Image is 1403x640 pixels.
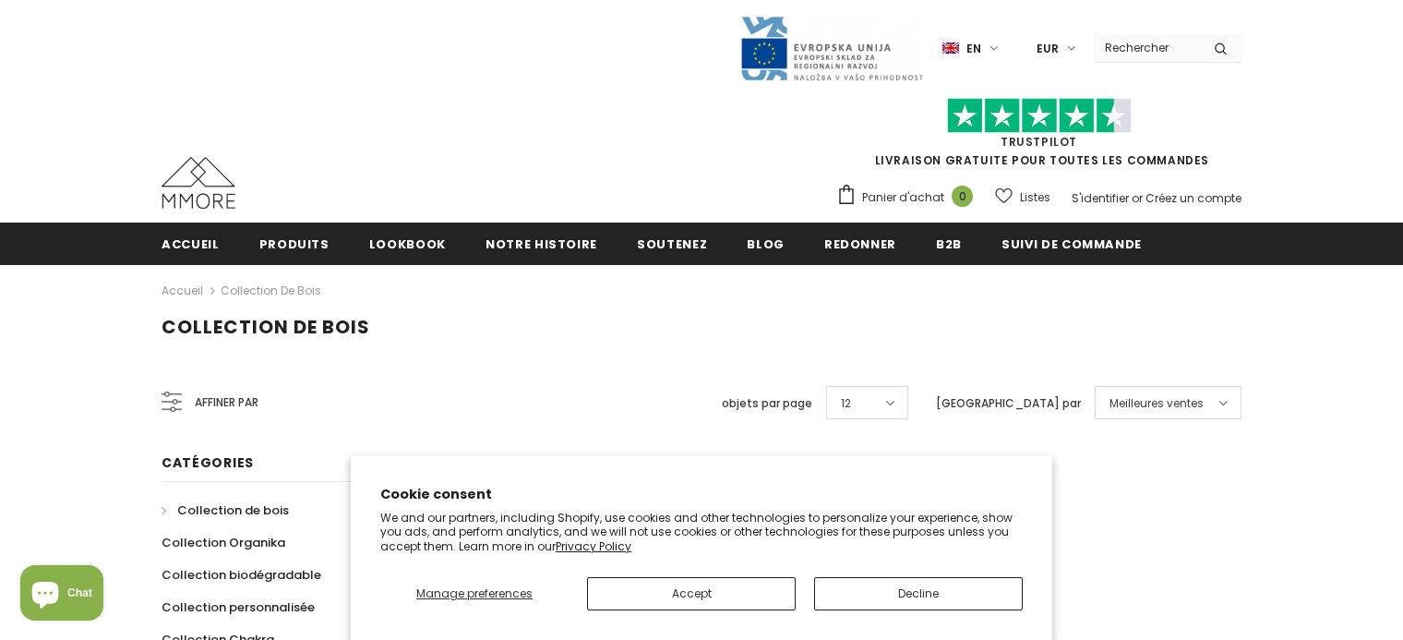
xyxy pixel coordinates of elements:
span: or [1132,190,1143,206]
a: Collection Organika [162,526,285,559]
span: Manage preferences [416,586,533,601]
span: Panier d'achat [862,188,944,207]
span: EUR [1037,40,1059,58]
span: Blog [747,235,785,253]
a: Collection de bois [162,494,289,526]
span: Collection de bois [177,501,289,519]
a: Accueil [162,280,203,302]
a: soutenez [637,223,707,264]
span: Suivi de commande [1001,235,1142,253]
span: 12 [841,394,851,413]
a: B2B [936,223,962,264]
span: Collection Organika [162,534,285,551]
span: en [966,40,981,58]
inbox-online-store-chat: Shopify online store chat [15,565,109,625]
a: Blog [747,223,785,264]
span: Redonner [824,235,896,253]
span: Lookbook [369,235,446,253]
a: Produits [259,223,330,264]
span: soutenez [637,235,707,253]
span: Meilleures ventes [1109,394,1204,413]
a: Collection personnalisée [162,591,315,623]
a: TrustPilot [1001,134,1077,150]
a: S'identifier [1072,190,1129,206]
label: [GEOGRAPHIC_DATA] par [936,394,1081,413]
span: B2B [936,235,962,253]
h2: Cookie consent [380,485,1023,504]
span: Listes [1020,188,1050,207]
span: Collection de bois [162,314,370,340]
button: Manage preferences [380,577,569,610]
img: Cas MMORE [162,157,235,209]
img: i-lang-1.png [942,41,959,56]
a: Listes [995,181,1050,213]
a: Collection biodégradable [162,559,321,591]
span: Catégories [162,453,254,472]
span: LIVRAISON GRATUITE POUR TOUTES LES COMMANDES [836,106,1241,168]
a: Créez un compte [1145,190,1241,206]
a: Accueil [162,223,220,264]
a: Redonner [824,223,896,264]
a: Lookbook [369,223,446,264]
img: Faites confiance aux étoiles pilotes [947,98,1132,134]
img: Javni Razpis [739,15,924,82]
label: objets par page [722,394,812,413]
a: Panier d'achat 0 [836,184,982,211]
a: Suivi de commande [1001,223,1142,264]
input: Search Site [1094,34,1200,61]
span: Collection personnalisée [162,598,315,616]
span: Affiner par [195,392,258,413]
span: Notre histoire [486,235,597,253]
span: 0 [952,186,973,207]
a: Collection de bois [221,283,321,298]
span: Collection biodégradable [162,566,321,584]
a: Javni Razpis [739,40,924,55]
button: Decline [814,577,1023,610]
span: Produits [259,235,330,253]
a: Notre histoire [486,223,597,264]
span: Accueil [162,235,220,253]
p: We and our partners, including Shopify, use cookies and other technologies to personalize your ex... [380,511,1023,554]
a: Privacy Policy [556,538,631,554]
button: Accept [587,577,796,610]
